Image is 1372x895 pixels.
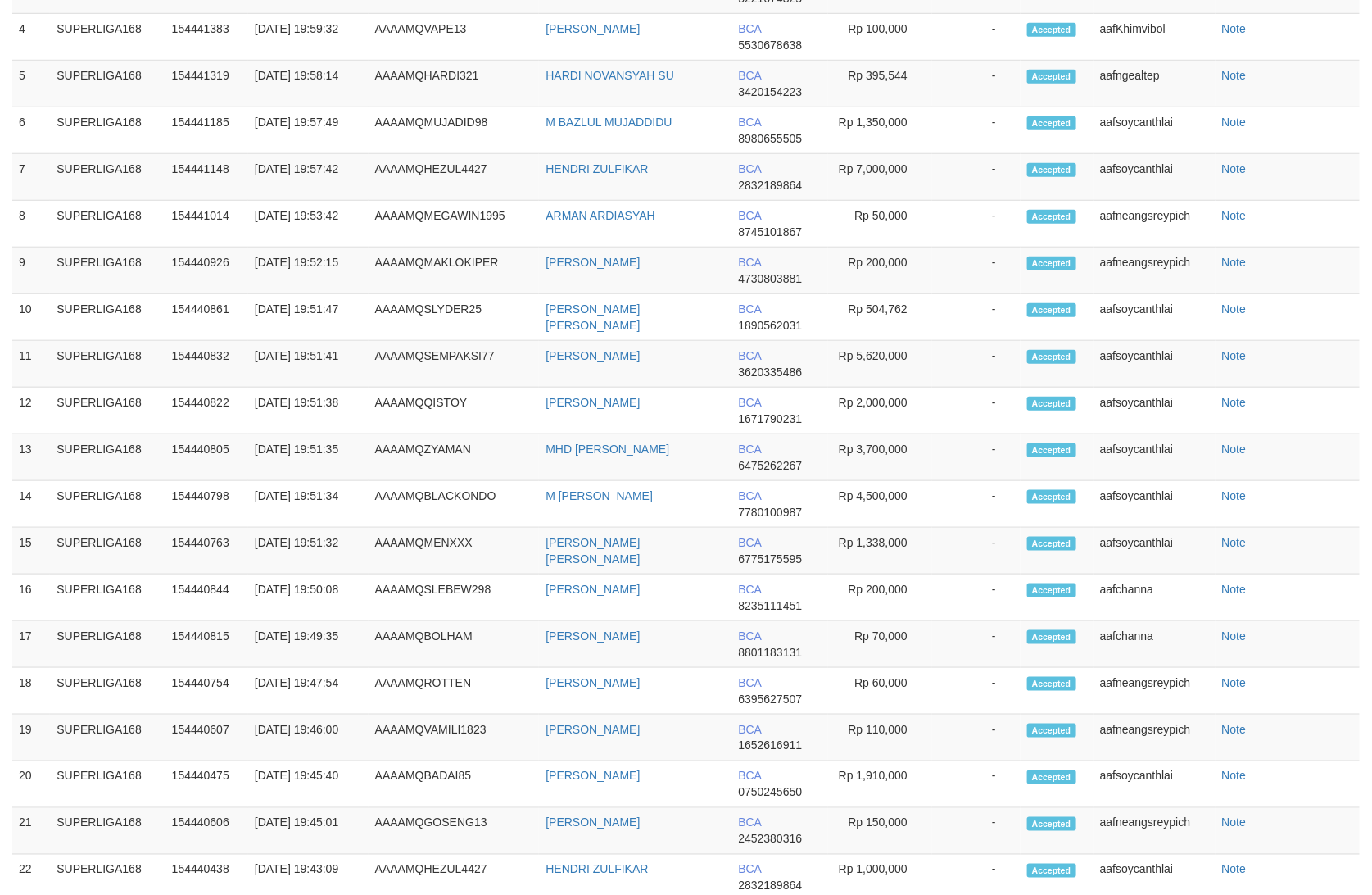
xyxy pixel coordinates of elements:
td: aafsoycanthlai [1094,388,1216,434]
a: MHD [PERSON_NAME] [546,443,669,456]
td: aafsoycanthlai [1094,481,1216,528]
td: 154440822 [165,388,248,434]
td: aafngealtep [1094,61,1216,107]
span: 8745101867 [738,225,802,239]
td: 16 [12,575,50,621]
td: - [932,341,1021,388]
a: ARMAN ARDIASYAH [546,209,655,222]
td: Rp 5,620,000 [828,341,932,388]
td: AAAAMQBOLHAM [369,621,540,668]
span: BCA [738,536,761,549]
td: 154440926 [165,248,248,294]
span: Accepted [1027,677,1076,691]
td: AAAAMQMUJADID98 [369,107,540,154]
td: AAAAMQHARDI321 [369,61,540,107]
td: 15 [12,528,50,575]
a: Note [1222,723,1247,736]
td: - [932,107,1021,154]
a: [PERSON_NAME] [546,770,640,783]
td: 20 [12,761,50,808]
td: 12 [12,388,50,434]
a: [PERSON_NAME] [546,676,640,689]
a: [PERSON_NAME] [PERSON_NAME] [546,302,640,332]
span: 4730803881 [738,272,802,285]
td: [DATE] 19:51:47 [248,294,369,341]
td: 13 [12,434,50,481]
span: Accepted [1027,303,1076,317]
td: 21 [12,808,50,855]
td: 154441319 [165,61,248,107]
a: Note [1222,536,1247,549]
span: 1890562031 [738,319,802,332]
a: M BAZLUL MUJADDIDU [546,116,672,129]
td: aafsoycanthlai [1094,528,1216,575]
td: Rp 2,000,000 [828,388,932,434]
span: Accepted [1027,864,1076,878]
a: Note [1222,349,1247,362]
td: SUPERLIGA168 [50,575,165,621]
td: - [932,481,1021,528]
td: 18 [12,668,50,715]
a: HARDI NOVANSYAH SU [546,69,674,82]
a: Note [1222,116,1247,129]
td: 154440832 [165,341,248,388]
td: SUPERLIGA168 [50,107,165,154]
td: - [932,761,1021,808]
a: M [PERSON_NAME] [546,489,653,502]
td: 154441148 [165,154,248,201]
span: Accepted [1027,23,1076,37]
td: SUPERLIGA168 [50,294,165,341]
td: aafchanna [1094,621,1216,668]
a: [PERSON_NAME] [546,583,640,596]
td: 19 [12,715,50,761]
td: [DATE] 19:59:32 [248,14,369,61]
span: Accepted [1027,537,1076,551]
a: Note [1222,209,1247,222]
td: AAAAMQVAMILI1823 [369,715,540,761]
td: SUPERLIGA168 [50,808,165,855]
span: Accepted [1027,116,1076,130]
a: Note [1222,302,1247,316]
span: BCA [738,723,761,736]
span: BCA [738,583,761,596]
td: [DATE] 19:53:42 [248,201,369,248]
td: - [932,621,1021,668]
span: BCA [738,209,761,222]
td: SUPERLIGA168 [50,341,165,388]
a: Note [1222,770,1247,783]
td: aafsoycanthlai [1094,154,1216,201]
a: Note [1222,629,1247,643]
td: AAAAMQMENXXX [369,528,540,575]
td: AAAAMQBLACKONDO [369,481,540,528]
a: Note [1222,863,1247,876]
span: 0750245650 [738,786,802,799]
td: - [932,388,1021,434]
span: Accepted [1027,443,1076,457]
span: BCA [738,116,761,129]
td: 154440763 [165,528,248,575]
td: 6 [12,107,50,154]
td: [DATE] 19:52:15 [248,248,369,294]
td: [DATE] 19:50:08 [248,575,369,621]
td: AAAAMQSLEBEW298 [369,575,540,621]
td: AAAAMQSLYDER25 [369,294,540,341]
td: - [932,575,1021,621]
td: Rp 395,544 [828,61,932,107]
span: Accepted [1027,770,1076,784]
a: [PERSON_NAME] [546,629,640,643]
td: - [932,434,1021,481]
td: Rp 200,000 [828,248,932,294]
span: 1671790231 [738,412,802,425]
td: Rp 3,700,000 [828,434,932,481]
a: [PERSON_NAME] [PERSON_NAME] [546,536,640,566]
span: BCA [738,489,761,502]
span: BCA [738,770,761,783]
td: [DATE] 19:49:35 [248,621,369,668]
span: BCA [738,162,761,175]
span: Accepted [1027,490,1076,504]
td: 154440815 [165,621,248,668]
a: Note [1222,396,1247,409]
span: 8235111451 [738,599,802,612]
span: BCA [738,443,761,456]
td: 7 [12,154,50,201]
